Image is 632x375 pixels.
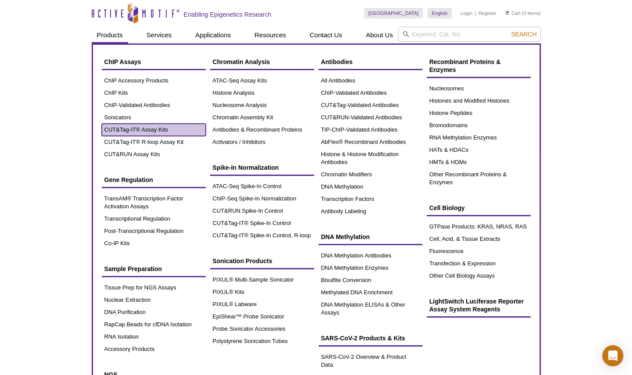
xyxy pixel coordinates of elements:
[102,124,206,136] a: CUT&Tag-IT® Assay Kits
[429,58,501,73] span: Recombinant Proteins & Enzymes
[102,111,206,124] a: Sonicators
[427,119,531,132] a: Bromodomains
[427,107,531,119] a: Histone Peptides
[102,148,206,161] a: CUT&RUN Assay Kits
[210,124,314,136] a: Antibodies & Recombinant Proteins
[505,11,509,15] img: Your Cart
[427,257,531,270] a: Transfection & Expression
[102,282,206,294] a: Tissue Prep for NGS Assays
[429,298,524,313] span: LightSwitch Luciferase Reporter Assay System Reagents
[102,75,206,87] a: ChIP Accessory Products
[210,136,314,148] a: Activators / Inhibitors
[210,205,314,217] a: CUT&RUN Spike-In Control
[104,176,153,183] span: Gene Regulation
[213,164,279,171] span: Spike-In Normalization
[102,306,206,318] a: DNA Purification
[210,274,314,286] a: PIXUL® Multi-Sample Sonicator
[318,193,422,205] a: Transcription Factors
[321,233,370,240] span: DNA Methylation
[427,270,531,282] a: Other Cell Biology Assays
[461,10,472,16] a: Login
[318,75,422,87] a: All Antibodies
[210,75,314,87] a: ATAC-Seq Assay Kits
[210,311,314,323] a: EpiShear™ Probe Sonicator
[318,111,422,124] a: CUT&RUN-Validated Antibodies
[427,200,531,216] a: Cell Biology
[318,351,422,371] a: SARS-CoV-2 Overview & Product Data
[102,99,206,111] a: ChIP-Validated Antibodies
[398,27,541,42] input: Keyword, Cat. No.
[318,286,422,299] a: Methylated DNA Enrichment
[505,10,521,16] a: Cart
[427,221,531,233] a: GTPase Products: KRAS, NRAS, RAS
[427,95,531,107] a: Histones and Modified Histones
[318,181,422,193] a: DNA Methylation
[427,8,452,18] a: English
[249,27,291,43] a: Resources
[427,144,531,156] a: HATs & HDACs
[427,233,531,245] a: Cell, Acid, & Tissue Extracts
[364,8,423,18] a: [GEOGRAPHIC_DATA]
[318,262,422,274] a: DNA Methylation Enzymes
[318,250,422,262] a: DNA Methylation Antibodies
[210,54,314,70] a: Chromatin Analysis
[213,58,270,65] span: Chromatin Analysis
[102,54,206,70] a: ChIP Assays
[210,323,314,335] a: Probe Sonicator Accessories
[318,205,422,218] a: Antibody Labeling
[213,257,272,264] span: Sonication Products
[318,330,422,346] a: SARS-CoV-2 Products & Kits
[102,213,206,225] a: Transcriptional Regulation
[318,124,422,136] a: TIP-ChIP-Validated Antibodies
[210,335,314,347] a: Polystyrene Sonication Tubes
[210,217,314,229] a: CUT&Tag-IT® Spike-In Control
[318,168,422,181] a: Chromatin Modifiers
[508,30,539,38] button: Search
[427,245,531,257] a: Fluorescence
[318,299,422,319] a: DNA Methylation ELISAs & Other Assays
[210,229,314,242] a: CUT&Tag-IT® Spike-In Control, R-loop
[210,193,314,205] a: ChIP-Seq Spike-In Normalization
[318,54,422,70] a: Antibodies
[210,99,314,111] a: Nucleosome Analysis
[318,87,422,99] a: ChIP-Validated Antibodies
[102,261,206,277] a: Sample Preparation
[511,31,536,38] span: Search
[602,345,623,366] div: Open Intercom Messenger
[429,204,465,211] span: Cell Biology
[427,156,531,168] a: HMTs & HDMs
[304,27,347,43] a: Contact Us
[427,132,531,144] a: RNA Methylation Enzymes
[210,298,314,311] a: PIXUL® Labware
[321,335,405,342] span: SARS-CoV-2 Products & Kits
[102,171,206,188] a: Gene Regulation
[210,286,314,298] a: PIXUL® Kits
[92,27,128,43] a: Products
[102,343,206,355] a: Accessory Products
[318,148,422,168] a: Histone & Histone Modification Antibodies
[318,99,422,111] a: CUT&Tag-Validated Antibodies
[102,331,206,343] a: RNA Isolation
[210,87,314,99] a: Histone Analysis
[321,58,353,65] span: Antibodies
[210,180,314,193] a: ATAC-Seq Spike-In Control
[184,11,271,18] h2: Enabling Epigenetics Research
[427,168,531,189] a: Other Recombinant Proteins & Enzymes
[104,58,141,65] span: ChIP Assays
[210,253,314,269] a: Sonication Products
[102,294,206,306] a: Nuclear Extraction
[210,159,314,176] a: Spike-In Normalization
[475,8,476,18] li: |
[427,54,531,78] a: Recombinant Proteins & Enzymes
[210,111,314,124] a: Chromatin Assembly Kit
[505,8,541,18] li: (0 items)
[104,265,162,272] span: Sample Preparation
[102,318,206,331] a: RapCap Beads for cfDNA Isolation
[102,237,206,250] a: Co-IP Kits
[141,27,177,43] a: Services
[427,82,531,95] a: Nucleosomes
[318,136,422,148] a: AbFlex® Recombinant Antibodies
[102,225,206,237] a: Post-Transcriptional Regulation
[102,136,206,148] a: CUT&Tag-IT® R-loop Assay Kit
[190,27,236,43] a: Applications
